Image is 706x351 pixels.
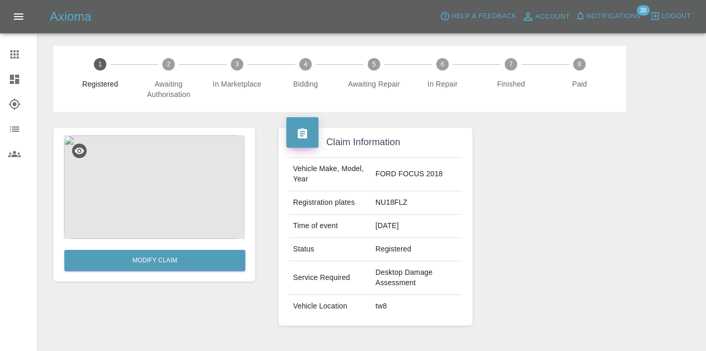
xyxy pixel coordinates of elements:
span: In Marketplace [207,79,267,89]
td: Service Required [289,261,371,295]
text: 1 [99,61,102,68]
td: NU18FLZ [371,191,462,215]
td: tw8 [371,295,462,318]
td: Desktop Damage Assessment [371,261,462,295]
h4: Claim Information [286,135,465,149]
text: 2 [167,61,171,68]
text: 8 [578,61,582,68]
span: 38 [636,5,649,16]
text: 5 [372,61,376,68]
text: 3 [236,61,239,68]
span: Awaiting Repair [344,79,404,89]
td: Vehicle Make, Model, Year [289,158,371,191]
span: Paid [549,79,610,89]
span: In Repair [412,79,473,89]
button: Notifications [573,8,643,24]
text: 7 [509,61,513,68]
h5: Axioma [50,8,91,25]
button: Help & Feedback [437,8,519,24]
a: Modify Claim [64,250,245,271]
td: Vehicle Location [289,295,371,318]
button: Open drawer [6,4,31,29]
button: Logout [647,8,694,24]
span: Account [535,11,570,23]
text: 4 [304,61,308,68]
span: Awaiting Authorisation [139,79,199,100]
td: Registration plates [289,191,371,215]
td: Time of event [289,215,371,238]
span: Notifications [587,10,641,22]
td: Status [289,238,371,261]
td: [DATE] [371,215,462,238]
span: Finished [481,79,541,89]
span: Logout [661,10,691,22]
td: Registered [371,238,462,261]
td: FORD FOCUS 2018 [371,158,462,191]
span: Registered [70,79,130,89]
span: Bidding [275,79,336,89]
text: 6 [441,61,445,68]
a: Account [519,8,573,25]
img: 49c540f8-38a3-45d6-ab4e-df2a6b18020a [64,135,245,239]
span: Help & Feedback [451,10,516,22]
